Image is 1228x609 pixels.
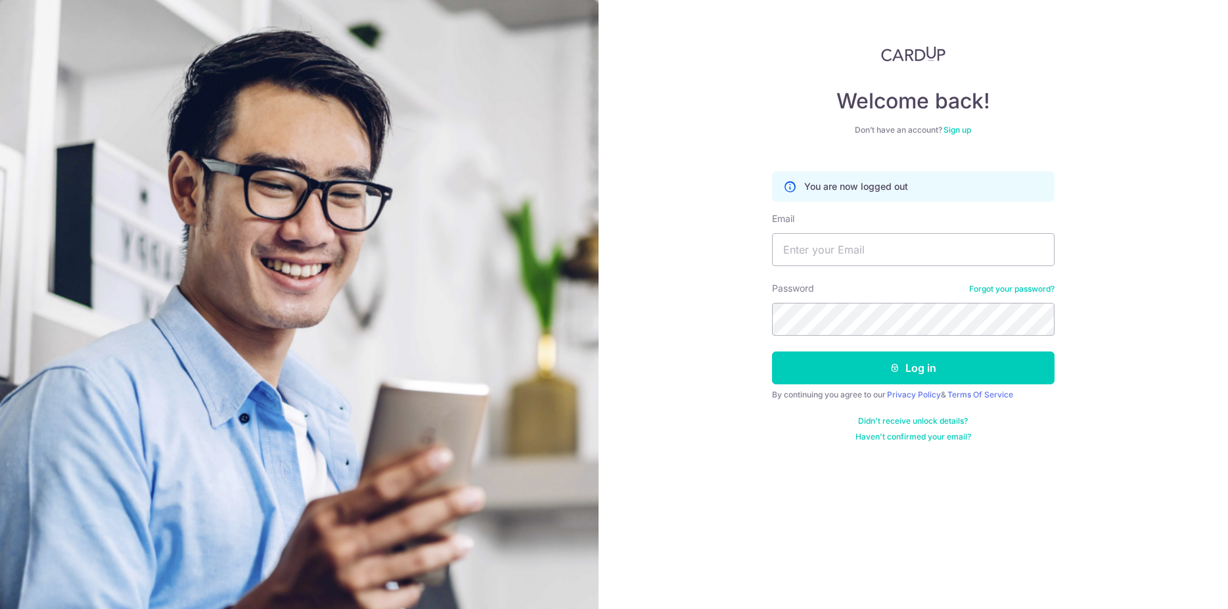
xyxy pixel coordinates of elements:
a: Terms Of Service [947,390,1013,399]
label: Email [772,212,794,225]
button: Log in [772,351,1055,384]
div: By continuing you agree to our & [772,390,1055,400]
label: Password [772,282,814,295]
a: Forgot your password? [969,284,1055,294]
p: You are now logged out [804,180,908,193]
h4: Welcome back! [772,88,1055,114]
input: Enter your Email [772,233,1055,266]
a: Privacy Policy [887,390,941,399]
img: CardUp Logo [881,46,945,62]
a: Didn't receive unlock details? [858,416,968,426]
div: Don’t have an account? [772,125,1055,135]
a: Sign up [944,125,971,135]
a: Haven't confirmed your email? [855,432,971,442]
